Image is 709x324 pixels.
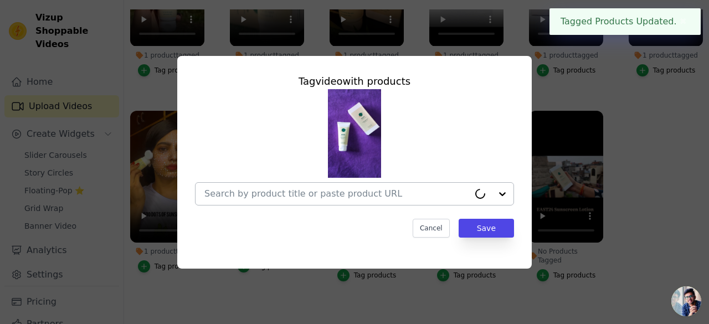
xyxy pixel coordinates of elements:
div: Tag video with products [195,74,514,89]
input: Search by product title or paste product URL [204,188,469,199]
button: Close [677,15,690,28]
a: Open chat [671,286,701,316]
img: reel-preview-sfxrvs-0h.myshopify.com-3701745109891587293_8732367141.jpeg [328,89,381,178]
button: Cancel [413,219,450,238]
button: Save [459,219,514,238]
div: Tagged Products Updated. [549,8,701,35]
